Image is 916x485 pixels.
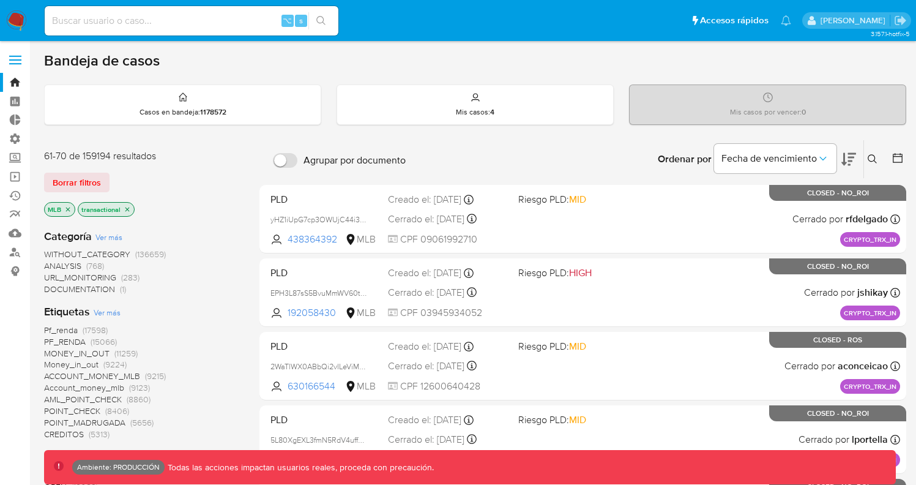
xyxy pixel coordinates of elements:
p: Ambiente: PRODUCCIÓN [77,465,160,470]
a: Notificaciones [781,15,791,26]
span: s [299,15,303,26]
input: Buscar usuario o caso... [45,13,338,29]
p: Todas las acciones impactan usuarios reales, proceda con precaución. [165,462,434,473]
span: Accesos rápidos [700,14,769,27]
span: ⌥ [283,15,292,26]
button: search-icon [308,12,333,29]
a: Salir [894,14,907,27]
p: kevin.palacios@mercadolibre.com [821,15,890,26]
